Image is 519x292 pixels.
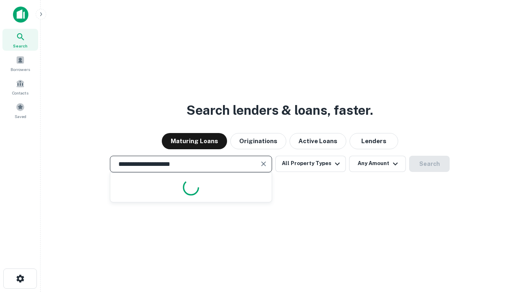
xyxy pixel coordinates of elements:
[12,90,28,96] span: Contacts
[11,66,30,73] span: Borrowers
[15,113,26,120] span: Saved
[349,156,406,172] button: Any Amount
[478,201,519,240] iframe: Chat Widget
[2,76,38,98] a: Contacts
[187,101,373,120] h3: Search lenders & loans, faster.
[290,133,346,149] button: Active Loans
[162,133,227,149] button: Maturing Loans
[2,99,38,121] a: Saved
[258,158,269,170] button: Clear
[13,43,28,49] span: Search
[13,6,28,23] img: capitalize-icon.png
[2,52,38,74] a: Borrowers
[350,133,398,149] button: Lenders
[2,29,38,51] a: Search
[230,133,286,149] button: Originations
[275,156,346,172] button: All Property Types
